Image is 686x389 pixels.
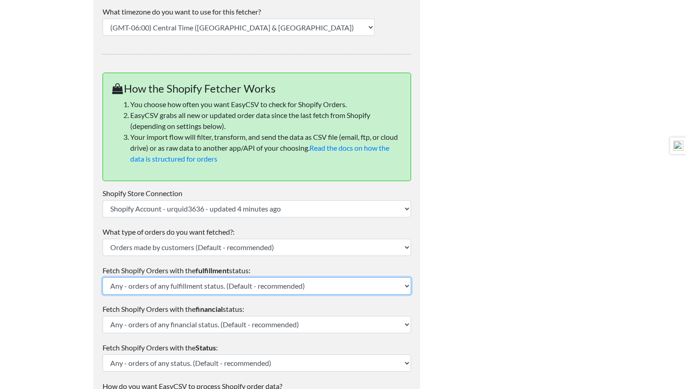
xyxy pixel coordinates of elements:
b: fulfillment [196,266,229,275]
b: financial [196,305,223,313]
label: Shopify Store Connection [103,188,411,199]
label: What timezone do you want to use for this fetcher? [103,6,411,17]
h4: How the Shopify Fetcher Works [112,82,402,95]
li: EasyCSV grabs all new or updated order data since the last fetch from Shopify (depending on setti... [130,110,402,132]
li: Your import flow will filter, transform, and send the data as CSV file (email, ftp, or cloud driv... [130,132,402,164]
a: Read the docs on how the data is structured for orders [130,143,389,163]
label: Fetch Shopify Orders with the : [103,342,411,353]
b: Status [196,343,216,352]
label: Fetch Shopify Orders with the status: [103,265,411,276]
iframe: Drift Widget Chat Controller [641,344,675,378]
label: What type of orders do you want fetched?: [103,227,411,237]
li: You choose how often you want EasyCSV to check for Shopify Orders. [130,99,402,110]
label: Fetch Shopify Orders with the status: [103,304,411,315]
